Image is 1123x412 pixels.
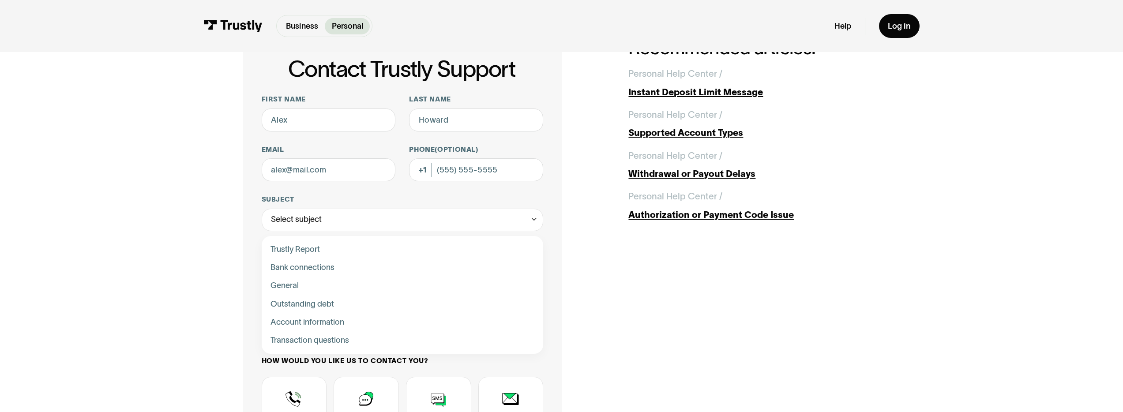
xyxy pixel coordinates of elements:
[628,190,722,203] div: Personal Help Center /
[628,167,879,181] div: Withdrawal or Payout Delays
[262,109,396,131] input: Alex
[271,213,322,226] div: Select subject
[628,149,879,181] a: Personal Help Center /Withdrawal or Payout Delays
[409,145,543,154] label: Phone
[279,18,325,34] a: Business
[270,279,299,292] span: General
[409,95,543,104] label: Last name
[270,297,334,311] span: Outstanding debt
[409,109,543,131] input: Howard
[628,108,879,140] a: Personal Help Center /Supported Account Types
[262,231,544,354] nav: Select subject
[262,158,396,181] input: alex@mail.com
[262,356,544,366] label: How would you like us to contact you?
[628,67,879,99] a: Personal Help Center /Instant Deposit Limit Message
[628,67,722,81] div: Personal Help Center /
[262,195,544,204] label: Subject
[409,158,543,181] input: (555) 555-5555
[203,20,263,32] img: Trustly Logo
[834,21,851,31] a: Help
[270,261,334,274] span: Bank connections
[325,18,370,34] a: Personal
[270,333,349,347] span: Transaction questions
[888,21,910,31] div: Log in
[260,56,544,82] h1: Contact Trustly Support
[628,190,879,221] a: Personal Help Center /Authorization or Payment Code Issue
[262,95,396,104] label: First name
[270,315,344,329] span: Account information
[628,126,879,140] div: Supported Account Types
[435,146,478,153] span: (Optional)
[262,145,396,154] label: Email
[628,108,722,122] div: Personal Help Center /
[628,149,722,163] div: Personal Help Center /
[286,20,318,32] p: Business
[628,208,879,222] div: Authorization or Payment Code Issue
[879,14,920,38] a: Log in
[628,86,879,99] div: Instant Deposit Limit Message
[262,209,544,232] div: Select subject
[270,243,320,256] span: Trustly Report
[332,20,363,32] p: Personal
